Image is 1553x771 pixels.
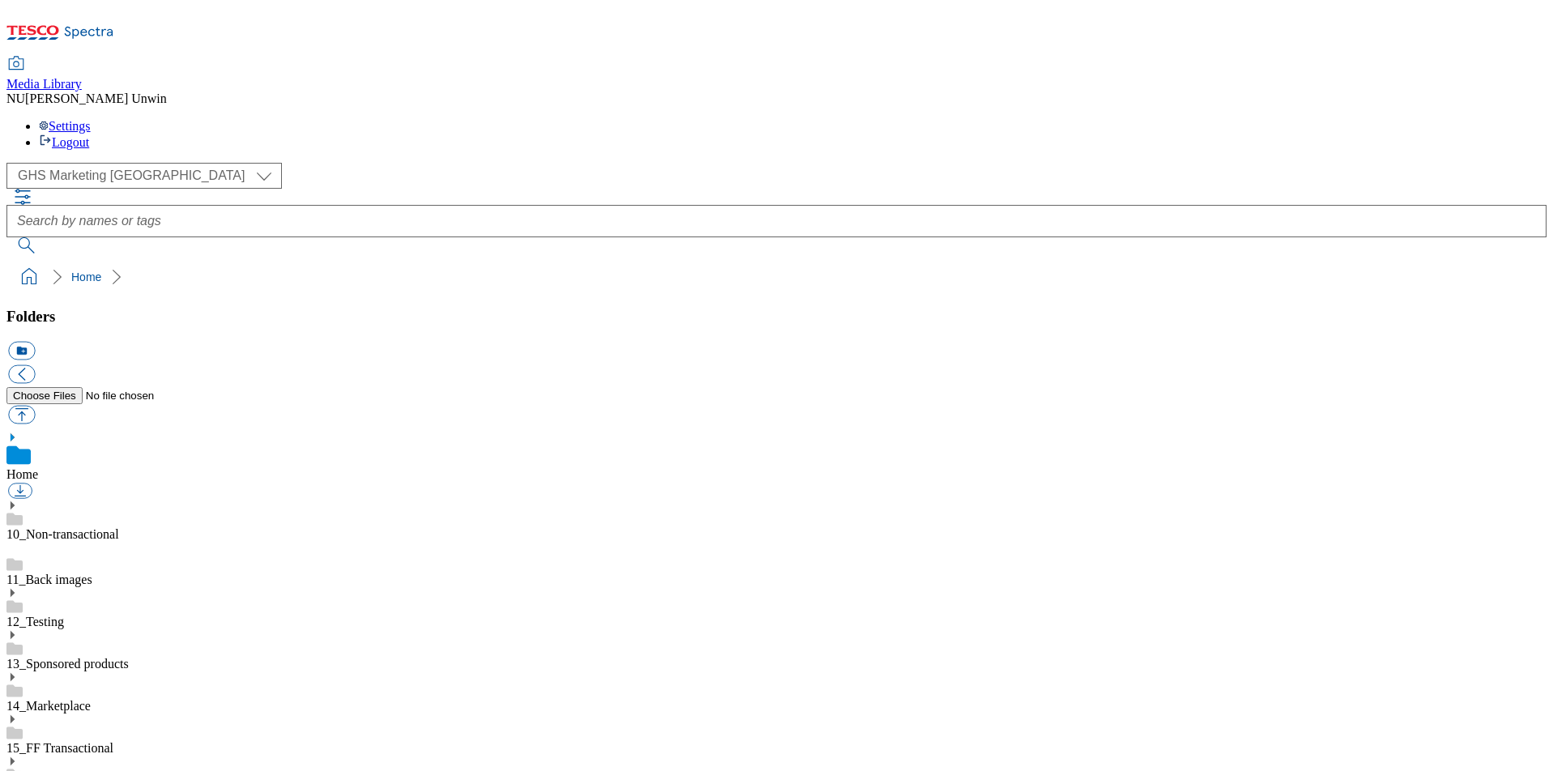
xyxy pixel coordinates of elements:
a: 15_FF Transactional [6,741,113,755]
a: Media Library [6,58,82,92]
a: 13_Sponsored products [6,657,129,671]
a: home [16,264,42,290]
a: Logout [39,135,89,149]
a: 14_Marketplace [6,699,91,713]
input: Search by names or tags [6,205,1547,237]
a: 12_Testing [6,615,64,628]
a: Home [71,270,101,283]
nav: breadcrumb [6,262,1547,292]
a: 11_Back images [6,573,92,586]
a: 10_Non-transactional [6,527,119,541]
span: NU [6,92,25,105]
a: Home [6,467,38,481]
span: Media Library [6,77,82,91]
h3: Folders [6,308,1547,326]
span: [PERSON_NAME] Unwin [25,92,167,105]
a: Settings [39,119,91,133]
